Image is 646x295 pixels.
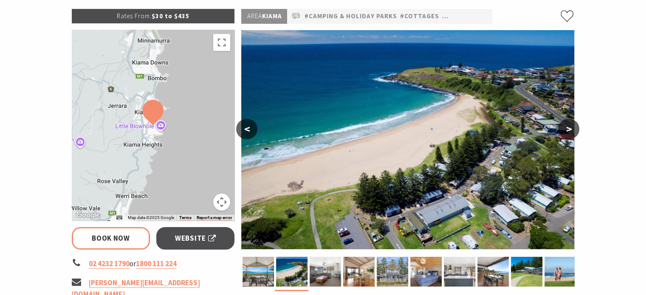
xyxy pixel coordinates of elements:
[343,257,375,287] img: Kendalls on the Beach Holiday Park
[442,11,491,22] a: #Pet Friendly
[544,257,576,287] img: Kendalls Beach
[444,257,475,287] img: Full size kitchen in Cabin 12
[156,227,235,250] a: Website
[247,12,262,20] span: Area
[74,210,102,221] a: Open this area in Google Maps (opens a new window)
[136,259,177,269] a: 1800 111 224
[477,257,509,287] img: Enjoy the beachfront view in Cabin 12
[213,34,230,51] button: Toggle fullscreen view
[236,119,257,139] button: <
[276,257,307,287] img: Aerial view of Kendalls on the Beach Holiday Park
[179,215,191,220] a: Terms (opens in new tab)
[410,257,442,287] img: Kendalls on the Beach Holiday Park
[116,215,122,221] button: Keyboard shortcuts
[74,210,102,221] img: Google
[558,119,579,139] button: >
[213,194,230,211] button: Map camera controls
[400,11,439,22] a: #Cottages
[243,257,274,287] img: Kendalls on the Beach Holiday Park
[72,258,235,270] li: or
[117,12,152,20] span: Rates From:
[72,9,235,23] p: $30 to $435
[72,227,150,250] a: Book Now
[304,11,397,22] a: #Camping & Holiday Parks
[241,30,574,249] img: Aerial view of Kendalls on the Beach Holiday Park
[241,9,287,24] p: Kiama
[377,257,408,287] img: Kendalls on the Beach Holiday Park
[89,259,130,269] a: 02 4232 1790
[310,257,341,287] img: Lounge room in Cabin 12
[511,257,542,287] img: Beachfront cabins at Kendalls on the Beach Holiday Park
[175,233,216,244] span: Website
[127,215,174,220] span: Map data ©2025 Google
[196,215,232,220] a: Report a map error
